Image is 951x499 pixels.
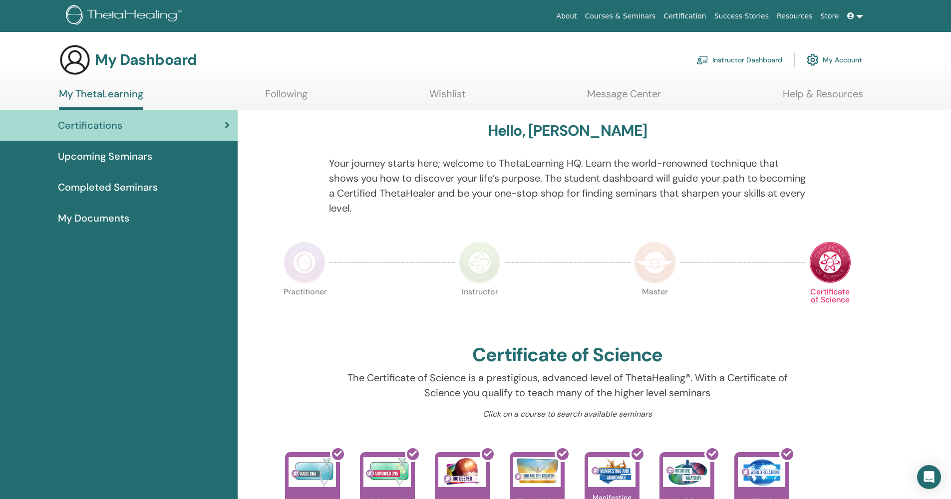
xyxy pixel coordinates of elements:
a: Resources [773,7,817,25]
span: My Documents [58,211,129,226]
a: Wishlist [429,88,466,107]
a: My Account [807,49,862,71]
img: Practitioner [284,242,325,283]
p: Your journey starts here; welcome to ThetaLearning HQ. Learn the world-renowned technique that sh... [329,156,806,216]
span: Upcoming Seminars [58,149,152,164]
span: Completed Seminars [58,180,158,195]
h3: My Dashboard [95,51,197,69]
p: The Certificate of Science is a prestigious, advanced level of ThetaHealing®. With a Certificate ... [329,370,806,400]
img: generic-user-icon.jpg [59,44,91,76]
h3: Hello, [PERSON_NAME] [488,122,647,140]
div: Open Intercom Messenger [917,465,941,489]
img: logo.png [66,5,185,27]
img: Dig Deeper [438,457,486,487]
a: Message Center [587,88,661,107]
img: Advanced DNA [363,457,411,487]
a: About [552,7,581,25]
img: chalkboard-teacher.svg [696,55,708,64]
img: Instructor [459,242,501,283]
h2: Certificate of Science [472,344,663,367]
p: Master [634,288,676,330]
span: Certifications [58,118,122,133]
a: Store [817,7,843,25]
a: Courses & Seminars [581,7,660,25]
img: World Relations [738,457,785,487]
img: Intuitive Anatomy [663,457,710,487]
p: Practitioner [284,288,325,330]
img: cog.svg [807,51,819,68]
a: Help & Resources [783,88,863,107]
a: Certification [659,7,710,25]
img: Basic DNA [289,457,336,487]
img: Manifesting and Abundance [588,457,635,487]
a: Instructor Dashboard [696,49,782,71]
img: Certificate of Science [809,242,851,283]
a: Following [265,88,308,107]
p: Click on a course to search available seminars [329,408,806,420]
img: You and the Creator [513,457,561,485]
img: Master [634,242,676,283]
a: My ThetaLearning [59,88,143,110]
a: Success Stories [710,7,773,25]
p: Instructor [459,288,501,330]
p: Certificate of Science [809,288,851,330]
